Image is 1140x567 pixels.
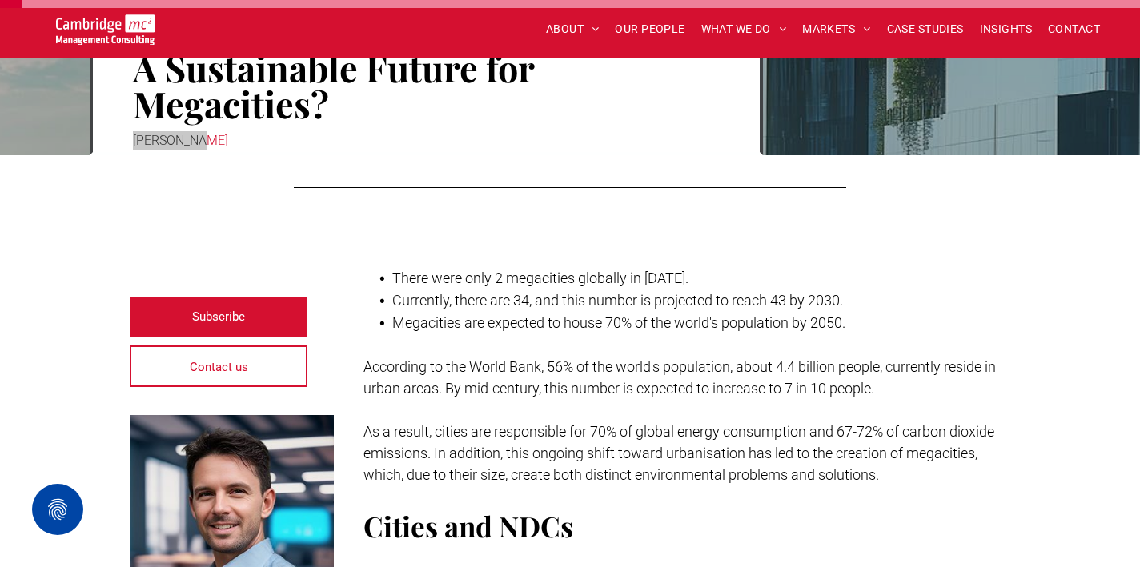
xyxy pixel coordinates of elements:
a: CONTACT [1040,17,1108,42]
span: As a result, cities are responsible for 70% of global energy consumption and 67-72% of carbon dio... [363,423,994,483]
span: Subscribe [192,297,245,337]
a: WHAT WE DO [693,17,795,42]
img: Go to Homepage [56,14,155,45]
div: [PERSON_NAME] [133,130,720,152]
a: CASE STUDIES [879,17,972,42]
a: Your Business Transformed | Cambridge Management Consulting [56,17,155,34]
a: Subscribe [130,296,307,337]
a: INSIGHTS [972,17,1040,42]
span: Currently, there are 34, and this number is projected to reach 43 by 2030. [392,292,843,309]
a: MARKETS [794,17,878,42]
span: According to the World Bank, 56% of the world's population, about 4.4 billion people, currently r... [363,358,996,397]
a: OUR PEOPLE [607,17,692,42]
span: There were only 2 megacities globally in [DATE]. [392,270,688,286]
h1: A Sustainable Future for Megacities? [133,48,720,123]
a: ABOUT [538,17,608,42]
span: Contact us [190,347,248,387]
span: Megacities are expected to house 70% of the world's population by 2050. [392,314,845,331]
a: Contact us [130,345,307,387]
span: Cities and NDCs [363,507,573,545]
